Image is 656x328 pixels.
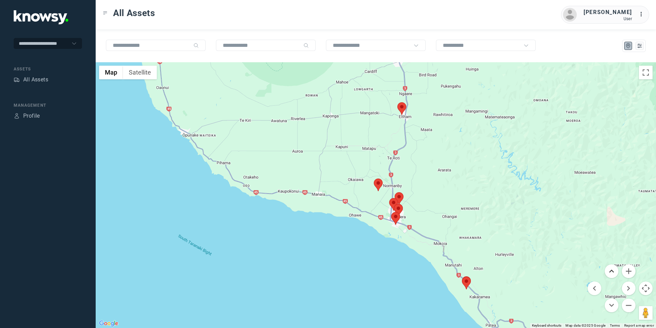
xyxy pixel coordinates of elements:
div: Map [625,43,631,49]
div: List [637,43,643,49]
div: User [584,16,632,21]
button: Zoom in [622,264,635,278]
a: Terms (opens in new tab) [610,324,620,327]
a: ProfileProfile [14,112,40,120]
div: Search [303,43,309,48]
div: Profile [23,112,40,120]
tspan: ... [639,12,646,17]
button: Move left [588,281,601,295]
div: Profile [14,113,20,119]
button: Move up [605,264,618,278]
div: Search [193,43,199,48]
button: Show satellite imagery [123,66,157,79]
div: : [639,10,647,19]
span: All Assets [113,7,155,19]
img: Application Logo [14,10,68,24]
span: Map data ©2025 Google [565,324,605,327]
img: avatar.png [563,8,577,22]
button: Drag Pegman onto the map to open Street View [639,306,653,320]
img: Google [97,319,120,328]
div: Assets [14,77,20,83]
div: Toggle Menu [103,11,108,15]
button: Move down [605,299,618,312]
button: Show street map [99,66,123,79]
div: Assets [14,66,82,72]
div: : [639,10,647,18]
button: Toggle fullscreen view [639,66,653,79]
div: [PERSON_NAME] [584,8,632,16]
button: Move right [622,281,635,295]
a: Report a map error [624,324,654,327]
button: Map camera controls [639,281,653,295]
button: Keyboard shortcuts [532,323,561,328]
a: AssetsAll Assets [14,76,48,84]
div: Management [14,102,82,108]
div: All Assets [23,76,48,84]
button: Zoom out [622,299,635,312]
a: Open this area in Google Maps (opens a new window) [97,319,120,328]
